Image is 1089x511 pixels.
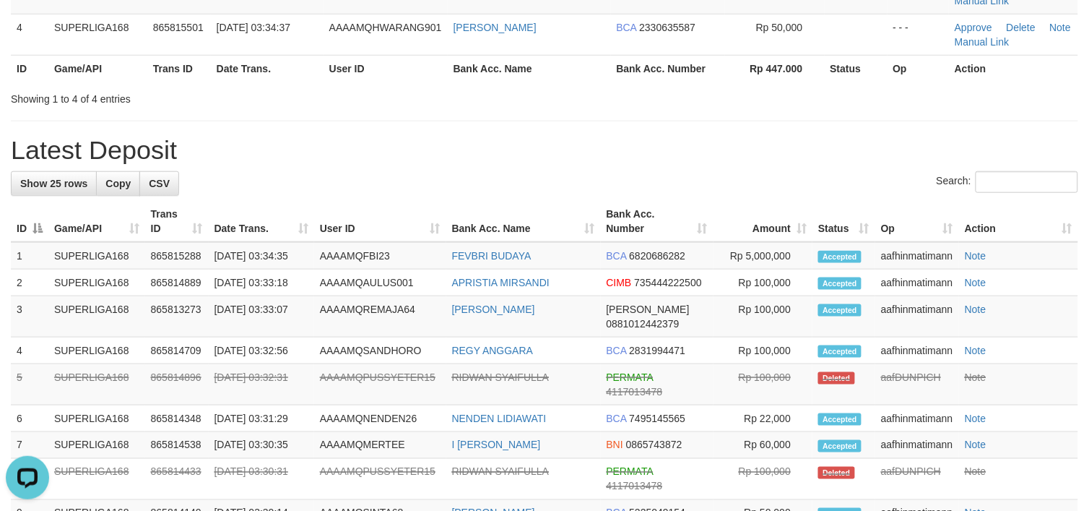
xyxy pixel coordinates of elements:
span: BCA [607,413,627,424]
th: Op: activate to sort column ascending [875,201,959,242]
span: Copy 735444222500 to clipboard [635,277,702,288]
td: AAAAMQPUSSYETER15 [314,364,446,405]
th: Status [825,55,888,82]
td: 865814433 [145,459,209,500]
td: SUPERLIGA168 [48,405,145,432]
td: SUPERLIGA168 [48,270,145,296]
span: Copy 6820686282 to clipboard [630,250,686,262]
th: Bank Acc. Number [611,55,726,82]
td: 865814348 [145,405,209,432]
a: RIDWAN SYAIFULLA [452,466,550,478]
span: Accepted [818,278,862,290]
td: 865815288 [145,242,209,270]
td: Rp 100,000 [713,459,812,500]
td: AAAAMQNENDEN26 [314,405,446,432]
span: [DATE] 03:34:37 [217,22,290,33]
td: SUPERLIGA168 [48,296,145,338]
td: - - - [888,14,950,55]
th: User ID [324,55,448,82]
input: Search: [976,171,1078,193]
span: Copy 7495145565 to clipboard [630,413,686,424]
span: BCA [607,250,627,262]
td: AAAAMQMERTEE [314,432,446,459]
td: aafDUNPICH [875,364,959,405]
th: Status: activate to sort column ascending [812,201,875,242]
a: Note [965,413,986,424]
th: ID: activate to sort column descending [11,201,48,242]
th: Game/API [48,55,147,82]
td: aafhinmatimann [875,432,959,459]
a: Note [965,439,986,451]
th: Bank Acc. Number: activate to sort column ascending [601,201,713,242]
label: Search: [937,171,1078,193]
a: Note [1050,22,1072,33]
span: Copy 4117013478 to clipboard [607,481,663,492]
span: Copy 2831994471 to clipboard [630,345,686,356]
a: Approve [955,22,992,33]
td: [DATE] 03:32:56 [209,338,314,364]
span: Copy 0881012442379 to clipboard [607,318,680,330]
span: Accepted [818,413,862,426]
td: 3 [11,296,48,338]
span: [PERSON_NAME] [607,304,690,315]
a: APRISTIA MIRSANDI [452,277,550,288]
td: SUPERLIGA168 [48,338,145,364]
td: 5 [11,364,48,405]
td: aafhinmatimann [875,242,959,270]
a: Manual Link [955,36,1010,48]
td: 865814538 [145,432,209,459]
th: Action: activate to sort column ascending [959,201,1078,242]
span: PERMATA [607,466,654,478]
th: Op [888,55,950,82]
span: Accepted [818,345,862,358]
span: PERMATA [607,372,654,383]
a: Copy [96,171,140,196]
td: [DATE] 03:31:29 [209,405,314,432]
span: Deleted [818,467,855,479]
th: Bank Acc. Name [448,55,611,82]
span: Deleted [818,372,855,385]
span: Copy 2330635587 to clipboard [639,22,695,33]
td: AAAAMQFBI23 [314,242,446,270]
td: aafhinmatimann [875,338,959,364]
a: Note [965,277,986,288]
td: 6 [11,405,48,432]
td: SUPERLIGA168 [48,242,145,270]
a: Show 25 rows [11,171,97,196]
a: Note [965,250,986,262]
th: Amount: activate to sort column ascending [713,201,812,242]
td: SUPERLIGA168 [48,14,147,55]
span: BCA [607,345,627,356]
td: 4 [11,14,48,55]
td: AAAAMQREMAJA64 [314,296,446,338]
td: AAAAMQAULUS001 [314,270,446,296]
td: [DATE] 03:34:35 [209,242,314,270]
th: Trans ID [147,55,211,82]
span: Copy [105,178,131,189]
span: BCA [617,22,637,33]
td: aafDUNPICH [875,459,959,500]
td: [DATE] 03:33:07 [209,296,314,338]
td: SUPERLIGA168 [48,459,145,500]
th: Trans ID: activate to sort column ascending [145,201,209,242]
a: Note [965,372,986,383]
td: 4 [11,338,48,364]
span: Accepted [818,304,862,317]
td: [DATE] 03:32:31 [209,364,314,405]
span: CIMB [607,277,632,288]
a: CSV [139,171,179,196]
th: Rp 447.000 [725,55,824,82]
a: Note [965,304,986,315]
td: 865814709 [145,338,209,364]
td: Rp 100,000 [713,296,812,338]
td: 2 [11,270,48,296]
span: Accepted [818,440,862,452]
td: Rp 5,000,000 [713,242,812,270]
td: aafhinmatimann [875,405,959,432]
span: Rp 50,000 [756,22,803,33]
th: Game/API: activate to sort column ascending [48,201,145,242]
td: aafhinmatimann [875,296,959,338]
span: AAAAMQHWARANG901 [329,22,442,33]
button: Open LiveChat chat widget [6,6,49,49]
a: [PERSON_NAME] [454,22,537,33]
